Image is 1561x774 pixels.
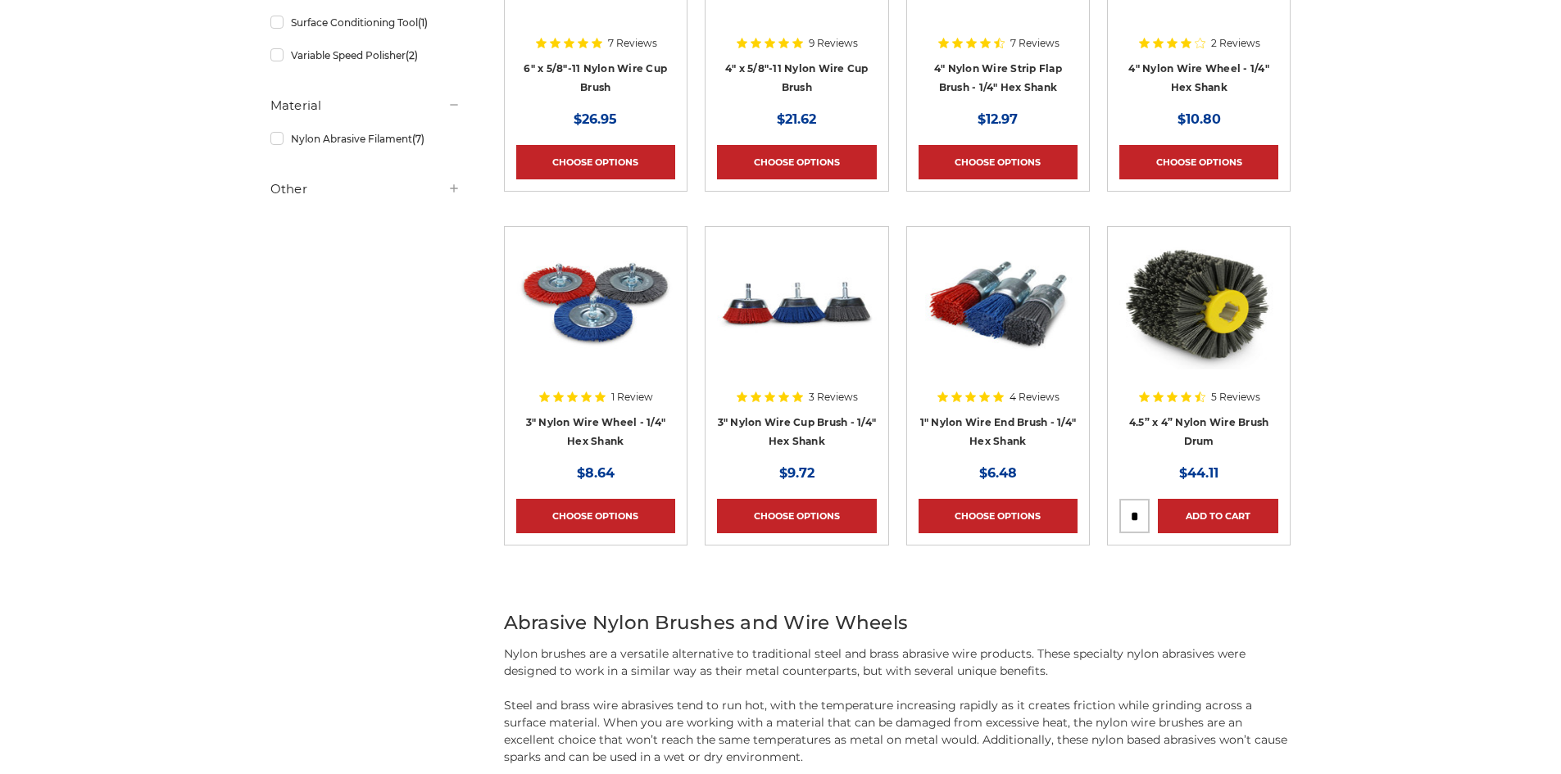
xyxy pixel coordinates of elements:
[516,238,675,448] a: Nylon Filament Wire Wheels with Hex Shank
[1119,238,1278,448] a: 4.5 inch x 4 inch Abrasive nylon brush
[418,16,428,29] span: (1)
[577,465,615,481] span: $8.64
[574,111,617,127] span: $26.95
[1119,238,1278,369] img: 4.5 inch x 4 inch Abrasive nylon brush
[1179,465,1218,481] span: $44.11
[270,8,461,37] a: Surface Conditioning Tool
[270,179,461,199] h5: Other
[717,499,876,533] a: Choose Options
[270,96,461,115] h5: Material
[504,609,1291,637] h2: Abrasive Nylon Brushes and Wire Wheels
[270,41,461,70] a: Variable Speed Polisher
[919,238,1078,448] a: 1 inch nylon wire end brush
[516,499,675,533] a: Choose Options
[717,238,876,448] a: 3" Nylon Wire Cup Brush - 1/4" Hex Shank
[979,465,1017,481] span: $6.48
[270,124,461,153] a: Nylon Abrasive Filament
[504,645,1291,680] p: Nylon brushes are a versatile alternative to traditional steel and brass abrasive wire products. ...
[919,238,1078,369] img: 1 inch nylon wire end brush
[978,111,1018,127] span: $12.97
[412,133,424,145] span: (7)
[516,238,675,369] img: Nylon Filament Wire Wheels with Hex Shank
[504,697,1291,766] p: Steel and brass wire abrasives tend to run hot, with the temperature increasing rapidly as it cre...
[777,111,816,127] span: $21.62
[919,145,1078,179] a: Choose Options
[919,499,1078,533] a: Choose Options
[1158,499,1278,533] a: Add to Cart
[516,145,675,179] a: Choose Options
[779,465,815,481] span: $9.72
[1119,145,1278,179] a: Choose Options
[717,145,876,179] a: Choose Options
[406,49,418,61] span: (2)
[717,238,876,369] img: 3" Nylon Wire Cup Brush - 1/4" Hex Shank
[1178,111,1221,127] span: $10.80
